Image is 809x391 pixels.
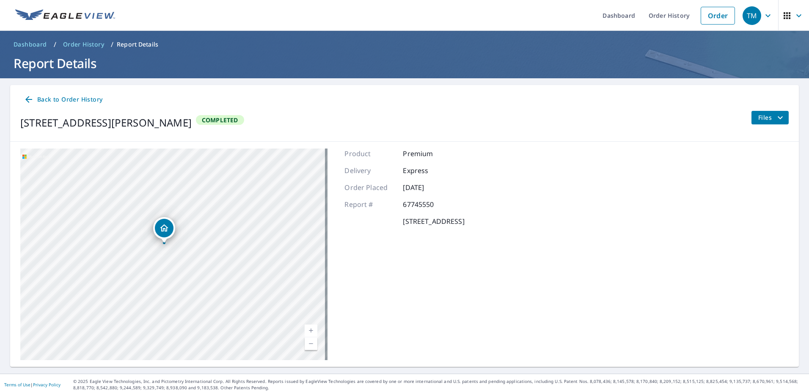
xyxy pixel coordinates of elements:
[54,39,56,50] li: /
[14,40,47,49] span: Dashboard
[24,94,102,105] span: Back to Order History
[403,216,464,226] p: [STREET_ADDRESS]
[743,6,761,25] div: TM
[60,38,107,51] a: Order History
[63,40,104,49] span: Order History
[305,325,317,337] a: Current Level 19, Zoom In
[403,182,454,193] p: [DATE]
[20,115,192,130] div: [STREET_ADDRESS][PERSON_NAME]
[10,55,799,72] h1: Report Details
[15,9,115,22] img: EV Logo
[403,199,454,209] p: 67745550
[701,7,735,25] a: Order
[20,92,106,107] a: Back to Order History
[758,113,785,123] span: Files
[344,149,395,159] p: Product
[4,382,61,387] p: |
[117,40,158,49] p: Report Details
[344,165,395,176] p: Delivery
[751,111,789,124] button: filesDropdownBtn-67745550
[10,38,50,51] a: Dashboard
[111,39,113,50] li: /
[73,378,805,391] p: © 2025 Eagle View Technologies, Inc. and Pictometry International Corp. All Rights Reserved. Repo...
[10,38,799,51] nav: breadcrumb
[197,116,243,124] span: Completed
[305,337,317,350] a: Current Level 19, Zoom Out
[344,199,395,209] p: Report #
[403,165,454,176] p: Express
[344,182,395,193] p: Order Placed
[153,217,175,243] div: Dropped pin, building 1, Residential property, 148 Northstar Estates Dr Eastland, TX 76448
[4,382,30,388] a: Terms of Use
[403,149,454,159] p: Premium
[33,382,61,388] a: Privacy Policy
